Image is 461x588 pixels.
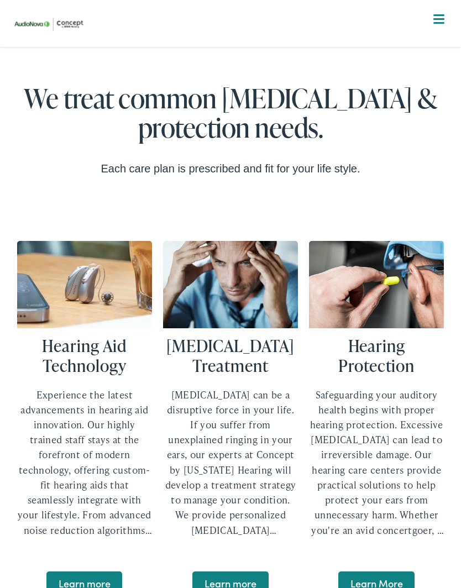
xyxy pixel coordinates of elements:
[163,387,298,538] p: [MEDICAL_DATA] can be a disruptive force in your life. If you suffer from unexplained ringing in ...
[163,335,298,375] h2: [MEDICAL_DATA] Treatment
[17,241,152,329] img: A pair of Phonak Audio Lumity hearing aids sits on a table in Iowa.
[309,335,444,375] h2: Hearing Protection
[309,241,444,329] img: A construction work inserts hearing protection in Iowa.
[163,241,298,329] img: A man suffers from tinnitus in Iowa.
[18,44,452,78] a: What We Offer
[54,160,407,177] p: Each care plan is prescribed and fit for your life style.
[9,83,452,142] h2: We treat common [MEDICAL_DATA] & protection needs.
[309,387,444,538] p: Safeguarding your auditory health begins with proper hearing protection. Excessive [MEDICAL_DATA]...
[17,335,152,375] h2: Hearing Aid Technology
[17,387,152,538] p: Experience the latest advancements in hearing aid innovation. Our highly trained staff stays at t...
